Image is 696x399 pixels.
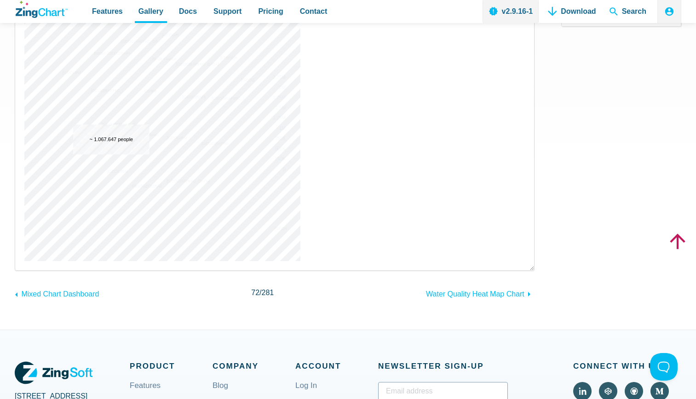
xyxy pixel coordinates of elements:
[251,289,259,296] span: 72
[130,359,213,373] span: Product
[573,359,681,373] span: Connect With Us
[251,286,274,299] span: /
[213,359,295,373] span: Company
[258,5,283,17] span: Pricing
[650,353,678,381] iframe: Toggle Customer Support
[213,5,242,17] span: Support
[426,285,535,300] a: Water Quality Heat Map Chart
[16,1,68,18] a: ZingChart Logo. Click to return to the homepage
[92,5,123,17] span: Features
[15,285,99,300] a: Mixed Chart Dashboard
[378,359,508,373] span: Newsletter Sign‑up
[15,359,92,386] a: ZingSoft Logo. Click to visit the ZingSoft site (external).
[21,290,99,298] span: Mixed Chart Dashboard
[262,289,274,296] span: 281
[295,359,378,373] span: Account
[300,5,328,17] span: Contact
[138,5,163,17] span: Gallery
[426,290,524,298] span: Water Quality Heat Map Chart
[179,5,197,17] span: Docs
